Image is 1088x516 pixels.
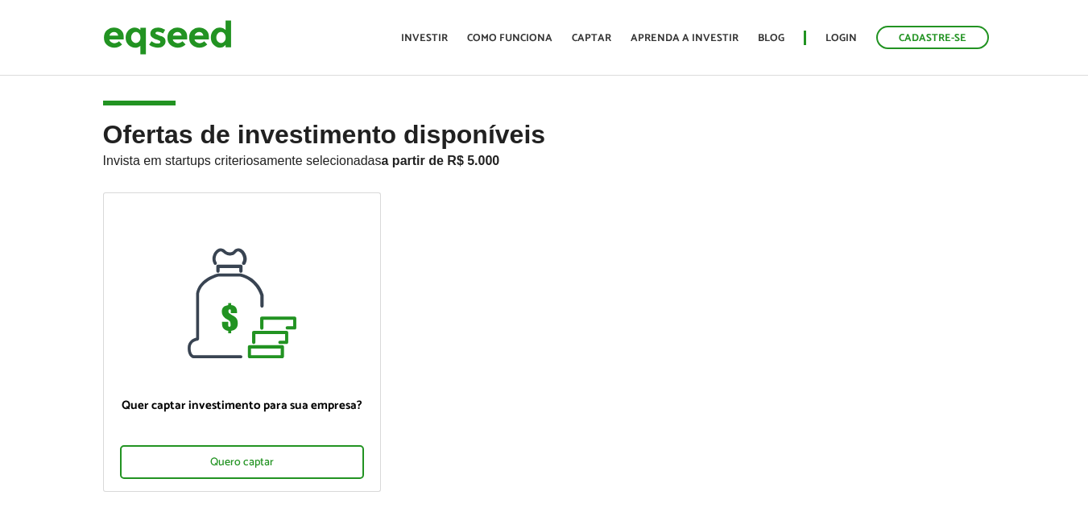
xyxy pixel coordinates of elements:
[120,398,364,413] p: Quer captar investimento para sua empresa?
[103,192,381,492] a: Quer captar investimento para sua empresa? Quero captar
[382,154,500,167] strong: a partir de R$ 5.000
[401,33,448,43] a: Investir
[825,33,857,43] a: Login
[103,149,986,168] p: Invista em startups criteriosamente selecionadas
[467,33,552,43] a: Como funciona
[103,16,232,59] img: EqSeed
[758,33,784,43] a: Blog
[120,445,364,479] div: Quero captar
[876,26,989,49] a: Cadastre-se
[572,33,611,43] a: Captar
[631,33,738,43] a: Aprenda a investir
[103,121,986,192] h2: Ofertas de investimento disponíveis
